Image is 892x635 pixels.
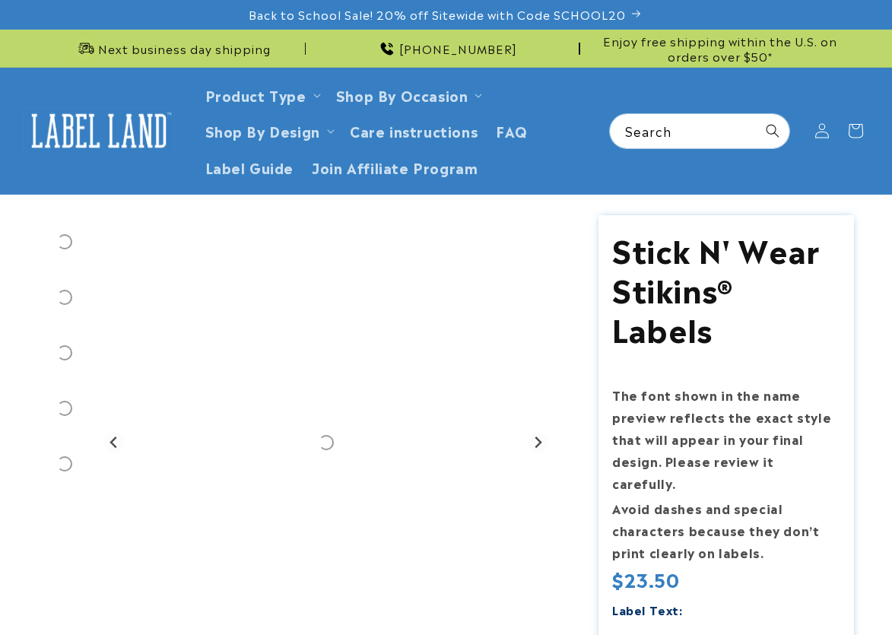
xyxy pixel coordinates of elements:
span: $23.50 [612,567,680,591]
summary: Shop By Occasion [327,77,489,113]
span: Back to School Sale! 20% off Sitewide with Code SCHOOL20 [249,7,626,22]
span: Label Guide [205,158,294,176]
img: Label Land [23,107,175,154]
a: Product Type [205,84,306,105]
span: Care instructions [350,122,478,139]
label: Label Text: [612,601,683,618]
span: Next business day shipping [98,41,271,56]
a: Label Land [17,101,181,160]
strong: The font shown in the name preview reflects the exact style that will appear in your final design... [612,386,831,491]
span: Join Affiliate Program [312,158,478,176]
button: Previous slide [104,433,125,453]
div: Announcement [38,30,306,67]
button: Next slide [528,433,548,453]
summary: Product Type [196,77,327,113]
strong: Avoid dashes and special characters because they don’t print clearly on labels. [612,499,819,561]
div: Go to slide 2 [38,215,91,268]
span: [PHONE_NUMBER] [399,41,517,56]
div: Announcement [586,30,854,67]
div: Go to slide 4 [38,326,91,379]
span: Enjoy free shipping within the U.S. on orders over $50* [586,33,854,63]
span: Shop By Occasion [336,86,468,103]
div: Announcement [312,30,579,67]
h1: Stick N' Wear Stikins® Labels [612,229,841,348]
summary: Shop By Design [196,113,341,148]
div: Go to slide 5 [38,382,91,435]
a: Shop By Design [205,120,320,141]
div: Go to slide 3 [38,271,91,324]
a: Join Affiliate Program [303,149,487,185]
a: Care instructions [341,113,487,148]
div: Go to slide 6 [38,437,91,491]
button: Search [756,114,789,148]
div: Go to slide 7 [38,493,91,546]
a: Label Guide [196,149,303,185]
a: FAQ [487,113,537,148]
span: FAQ [496,122,528,139]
